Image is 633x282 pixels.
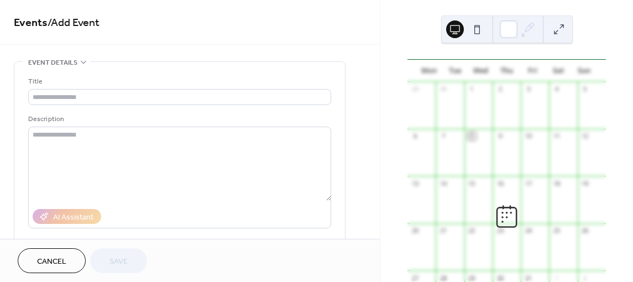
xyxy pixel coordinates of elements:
[581,179,589,187] div: 19
[552,85,561,93] div: 4
[411,227,419,235] div: 20
[524,179,532,187] div: 17
[581,132,589,140] div: 12
[14,12,48,34] a: Events
[581,85,589,93] div: 5
[439,85,447,93] div: 30
[552,274,561,282] div: 1
[581,227,589,235] div: 26
[411,85,419,93] div: 29
[416,60,442,82] div: Mon
[28,76,329,87] div: Title
[524,274,532,282] div: 31
[496,179,504,187] div: 16
[442,60,468,82] div: Tue
[524,132,532,140] div: 10
[524,85,532,93] div: 3
[411,132,419,140] div: 6
[496,132,504,140] div: 9
[37,256,66,268] span: Cancel
[496,274,504,282] div: 30
[439,227,447,235] div: 21
[524,227,532,235] div: 24
[520,60,546,82] div: Fri
[411,274,419,282] div: 27
[546,60,572,82] div: Sat
[28,113,329,125] div: Description
[468,227,476,235] div: 22
[468,179,476,187] div: 15
[494,60,520,82] div: Thu
[581,274,589,282] div: 2
[439,132,447,140] div: 7
[411,179,419,187] div: 13
[552,179,561,187] div: 18
[48,12,100,34] span: / Add Event
[552,132,561,140] div: 11
[496,85,504,93] div: 2
[496,227,504,235] div: 23
[468,274,476,282] div: 29
[18,248,86,273] button: Cancel
[28,57,77,69] span: Event details
[552,227,561,235] div: 25
[468,85,476,93] div: 1
[571,60,597,82] div: Sun
[439,179,447,187] div: 14
[468,60,494,82] div: Wed
[439,274,447,282] div: 28
[468,132,476,140] div: 8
